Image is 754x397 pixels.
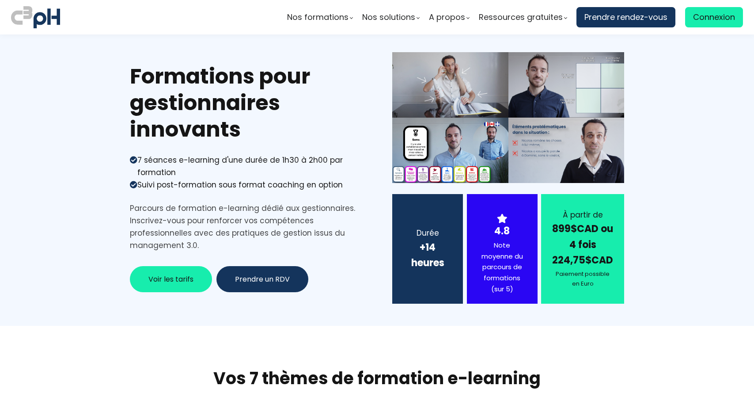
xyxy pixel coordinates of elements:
img: logo C3PH [11,4,60,30]
b: +14 heures [411,240,444,270]
span: Voir les tarifs [148,274,193,285]
span: Ressources gratuites [479,11,563,24]
span: Connexion [693,11,735,24]
div: Suivi post-formation sous format coaching en option [137,179,343,191]
strong: 4.8 [494,224,510,238]
div: Parcours de formation e-learning dédié aux gestionnaires. Inscrivez-vous pour renforcer vos compé... [130,202,362,252]
div: 7 séances e-learning d'une durée de 1h30 à 2h00 par formation [137,154,362,179]
button: Prendre un RDV [216,266,308,292]
div: À partir de [552,209,613,221]
span: Prendre rendez-vous [584,11,667,24]
div: Paiement possible en Euro [552,269,613,289]
span: A propos [429,11,465,24]
h1: Vos 7 thèmes de formation e-learning [130,368,625,389]
span: Nos formations [287,11,349,24]
a: Prendre rendez-vous [576,7,675,27]
h1: Formations pour gestionnaires innovants [130,63,362,143]
div: Durée [403,227,452,239]
button: Voir les tarifs [130,266,212,292]
span: Nos solutions [362,11,415,24]
div: Note moyenne du parcours de formations (sur 5) [478,240,527,295]
strong: 899$CAD ou 4 fois 224,75$CAD [552,222,613,267]
a: Connexion [685,7,743,27]
span: Prendre un RDV [235,274,290,285]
